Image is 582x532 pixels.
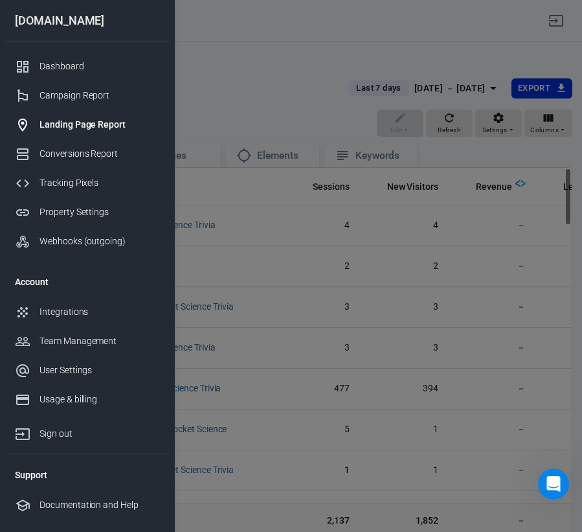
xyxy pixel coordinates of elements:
[39,176,160,190] div: Tracking Pixels
[5,414,170,448] a: Sign out
[39,393,160,406] div: Usage & billing
[5,385,170,414] a: Usage & billing
[39,498,160,512] div: Documentation and Help
[5,356,170,385] a: User Settings
[5,198,170,227] a: Property Settings
[39,118,160,132] div: Landing Page Report
[5,52,170,81] a: Dashboard
[5,81,170,110] a: Campaign Report
[5,139,170,168] a: Conversions Report
[5,110,170,139] a: Landing Page Report
[39,60,160,73] div: Dashboard
[39,235,160,248] div: Webhooks (outgoing)
[39,427,160,441] div: Sign out
[5,15,170,27] div: [DOMAIN_NAME]
[39,334,160,348] div: Team Management
[39,305,160,319] div: Integrations
[39,89,160,102] div: Campaign Report
[5,168,170,198] a: Tracking Pixels
[5,227,170,256] a: Webhooks (outgoing)
[5,459,170,491] li: Support
[538,468,569,500] iframe: Intercom live chat
[39,147,160,161] div: Conversions Report
[39,205,160,219] div: Property Settings
[5,266,170,297] li: Account
[39,364,160,377] div: User Settings
[5,327,170,356] a: Team Management
[5,297,170,327] a: Integrations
